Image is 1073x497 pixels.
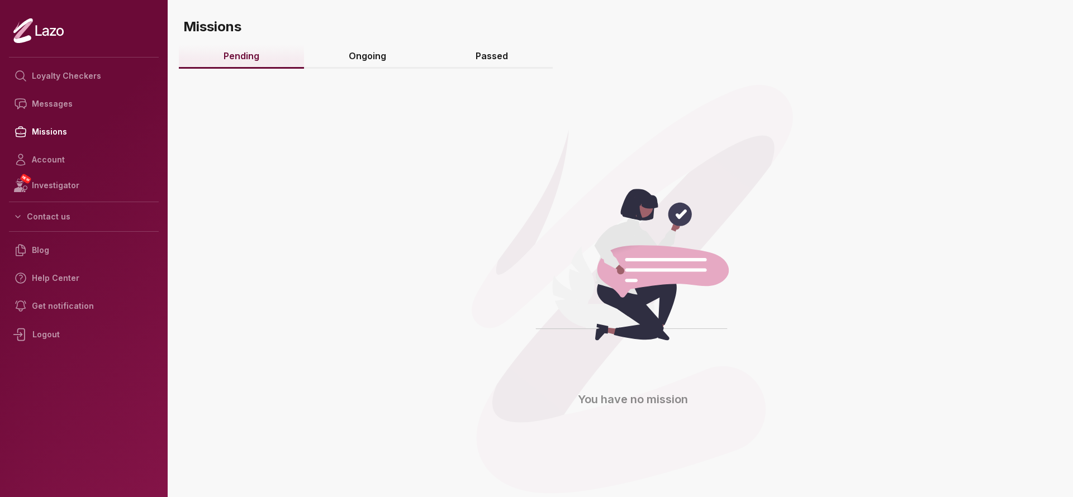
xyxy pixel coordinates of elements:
[9,264,159,292] a: Help Center
[304,45,431,69] a: Ongoing
[9,236,159,264] a: Blog
[9,62,159,90] a: Loyalty Checkers
[20,173,32,184] span: NEW
[9,90,159,118] a: Messages
[9,320,159,349] div: Logout
[431,45,553,69] a: Passed
[179,45,304,69] a: Pending
[9,174,159,197] a: NEWInvestigator
[9,292,159,320] a: Get notification
[9,146,159,174] a: Account
[9,207,159,227] button: Contact us
[9,118,159,146] a: Missions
